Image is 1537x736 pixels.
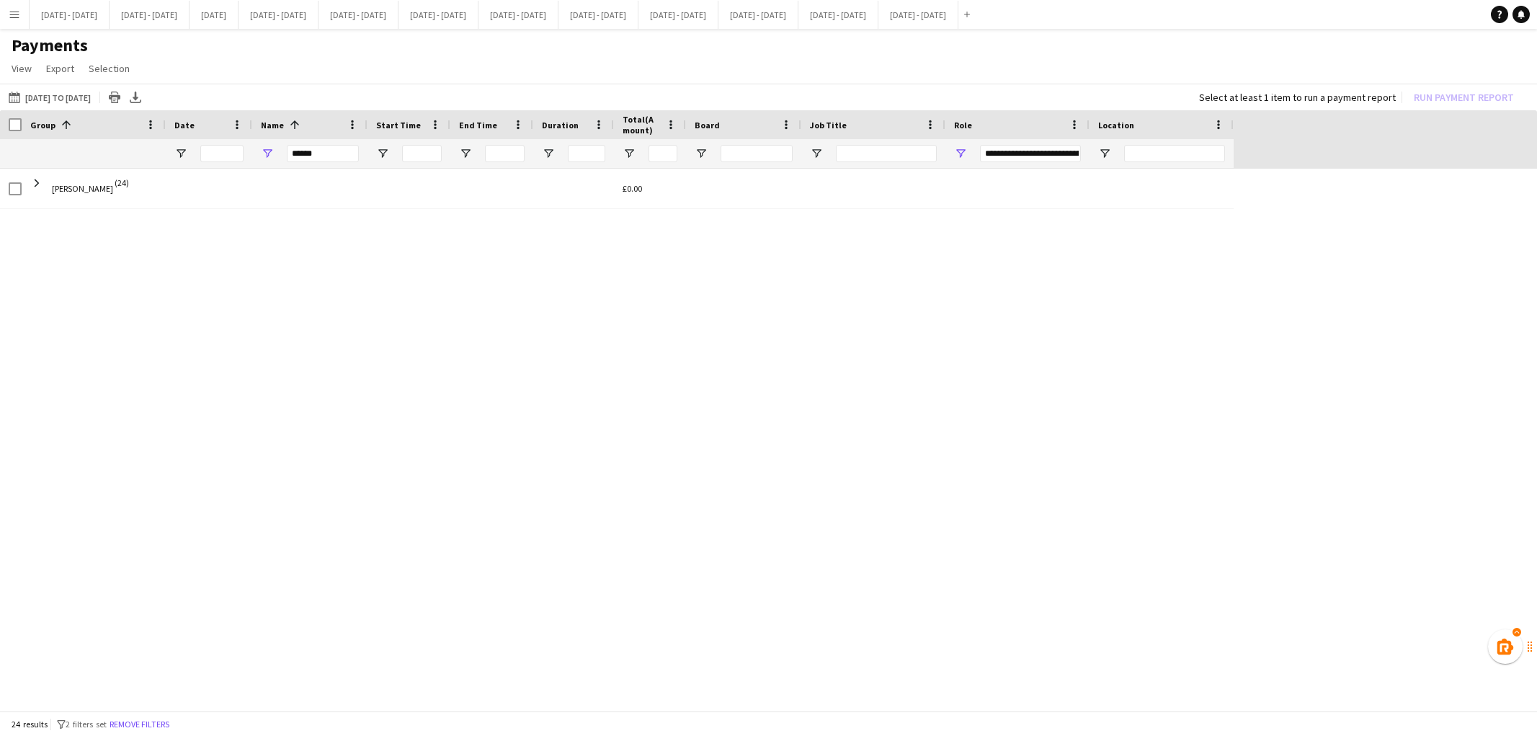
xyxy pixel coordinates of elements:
[954,120,972,130] span: Role
[1199,91,1396,104] div: Select at least 1 item to run a payment report
[649,145,677,162] input: Amount Filter Input
[376,120,421,130] span: Start Time
[1098,120,1134,130] span: Location
[106,89,123,106] app-action-btn: Print
[459,147,472,160] button: Open Filter Menu
[836,145,937,162] input: Job Title Filter Input
[12,62,32,75] span: View
[376,147,389,160] button: Open Filter Menu
[89,62,130,75] span: Selection
[623,147,636,160] button: Open Filter Menu
[558,1,638,29] button: [DATE] - [DATE]
[6,59,37,78] a: View
[542,147,555,160] button: Open Filter Menu
[623,114,660,136] span: Total(Amount)
[798,1,878,29] button: [DATE] - [DATE]
[954,147,967,160] button: Open Filter Menu
[287,145,359,162] input: Name Filter Input
[721,145,793,162] input: Board Filter Input
[6,89,94,106] button: [DATE] to [DATE]
[190,1,239,29] button: [DATE]
[107,717,172,732] button: Remove filters
[718,1,798,29] button: [DATE] - [DATE]
[30,1,110,29] button: [DATE] - [DATE]
[485,145,525,162] input: End Time Filter Input
[1124,145,1225,162] input: Location Filter Input
[46,62,74,75] span: Export
[478,1,558,29] button: [DATE] - [DATE]
[66,719,107,730] span: 2 filters set
[110,1,190,29] button: [DATE] - [DATE]
[398,1,478,29] button: [DATE] - [DATE]
[261,120,284,130] span: Name
[1098,147,1111,160] button: Open Filter Menu
[623,183,642,194] span: £0.00
[40,59,80,78] a: Export
[878,1,958,29] button: [DATE] - [DATE]
[30,120,55,130] span: Group
[402,145,442,162] input: Start Time Filter Input
[261,147,274,160] button: Open Filter Menu
[810,147,823,160] button: Open Filter Menu
[318,1,398,29] button: [DATE] - [DATE]
[239,1,318,29] button: [DATE] - [DATE]
[200,145,244,162] input: Date Filter Input
[52,183,113,194] span: [PERSON_NAME]
[638,1,718,29] button: [DATE] - [DATE]
[810,120,847,130] span: Job Title
[695,120,720,130] span: Board
[174,120,195,130] span: Date
[695,147,708,160] button: Open Filter Menu
[542,120,579,130] span: Duration
[174,147,187,160] button: Open Filter Menu
[83,59,135,78] a: Selection
[127,89,144,106] app-action-btn: Export XLSX
[459,120,497,130] span: End Time
[115,169,129,197] span: (24)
